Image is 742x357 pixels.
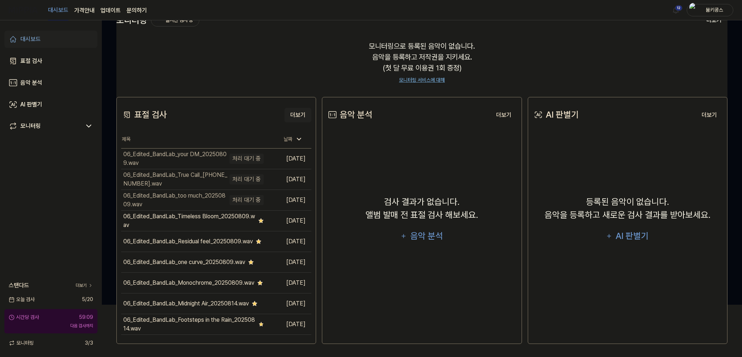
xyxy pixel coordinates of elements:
div: 표절 검사 [20,57,42,65]
div: 처리 대기 중 [230,174,264,184]
td: [DATE] [264,272,311,293]
img: profile [689,3,698,17]
div: 처리 대기 중 [230,154,264,164]
a: 업데이트 [100,6,121,15]
td: [DATE] [264,231,311,252]
a: 모니터링 서비스에 대해 [399,76,445,84]
button: 알림12 [670,4,682,16]
div: 시간당 검사 [9,313,39,321]
div: 처리 대기 중 [230,195,264,205]
div: 모니터링으로 등록된 음악이 없습니다. 음악을 등록하고 저작권을 지키세요. (첫 달 무료 이용권 1회 증정) [116,32,727,93]
td: [DATE] [264,148,311,169]
div: AI 판별기 [20,100,42,109]
div: 06_Edited_BandLab_Footsteps in the Rain_20250814.wav [123,316,256,333]
div: 12 [675,5,682,11]
div: 표절 검사 [121,108,167,121]
button: 더보기 [696,108,723,122]
button: 더보기 [490,108,517,122]
div: 검사 결과가 없습니다. 앨범 발매 전 표절 검사 해보세요. [366,195,478,222]
span: 스탠다드 [9,281,29,290]
button: 가격안내 [74,6,95,15]
span: 3 / 3 [85,339,93,347]
button: profile붐키콩스 [687,4,733,16]
td: [DATE] [264,169,311,190]
td: [DATE] [264,293,311,314]
button: 실시간 검사 중 [151,14,199,27]
div: 등록된 음악이 없습니다. 음악을 등록하고 새로운 검사 결과를 받아보세요. [544,195,711,222]
div: 모니터링 [116,14,199,27]
div: 붐키콩스 [700,6,729,14]
span: 모니터링 [9,339,34,347]
div: 날짜 [281,133,306,145]
a: 더보기 [76,282,93,289]
div: 06_Edited_BandLab_True Call_[PHONE_NUMBER].wav [123,171,228,188]
div: 모니터링 [20,122,41,130]
button: 음악 분석 [396,227,448,245]
div: 음악 분석 [409,229,444,243]
div: 06_Edited_BandLab_Monochrome_20250809.wav [123,279,254,287]
div: 다음 검사까지 [9,322,93,329]
div: 06_Edited_BandLab_too much_20250809.wav [123,191,228,209]
td: [DATE] [264,210,311,231]
th: 제목 [121,131,264,148]
div: 대시보드 [20,35,41,44]
a: 대시보드 [48,0,68,20]
a: 문의하기 [127,6,147,15]
img: monitoring Icon [155,17,161,23]
button: 더보기 [284,108,311,122]
td: [DATE] [264,252,311,272]
span: 5 / 20 [82,296,93,303]
div: AI 판별기 [615,229,650,243]
div: 59:09 [79,313,93,321]
div: 06_Edited_BandLab_Midnight Air_20250814.wav [123,299,249,308]
td: [DATE] [264,190,311,210]
div: 음악 분석 [20,78,42,87]
div: 06_Edited_BandLab_one curve_20250809.wav [123,258,245,267]
a: 음악 분석 [4,74,97,92]
div: 06_Edited_BandLab_Timeless Bloom_20250809.wav [123,212,255,230]
a: AI 판별기 [4,96,97,113]
div: AI 판별기 [532,108,579,121]
a: 모니터링 [9,122,81,130]
div: 음악 분석 [327,108,372,121]
img: 알림 [671,6,680,15]
a: 대시보드 [4,31,97,48]
td: [DATE] [264,314,311,334]
button: AI 판별기 [601,227,654,245]
a: 표절 검사 [4,52,97,70]
span: 오늘 검사 [9,296,35,303]
div: 06_Edited_BandLab_your DM_20250809.wav [123,150,228,167]
div: 06_Edited_BandLab_Residual feel_20250809.wav [123,237,253,246]
button: 더보기 [701,13,727,28]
